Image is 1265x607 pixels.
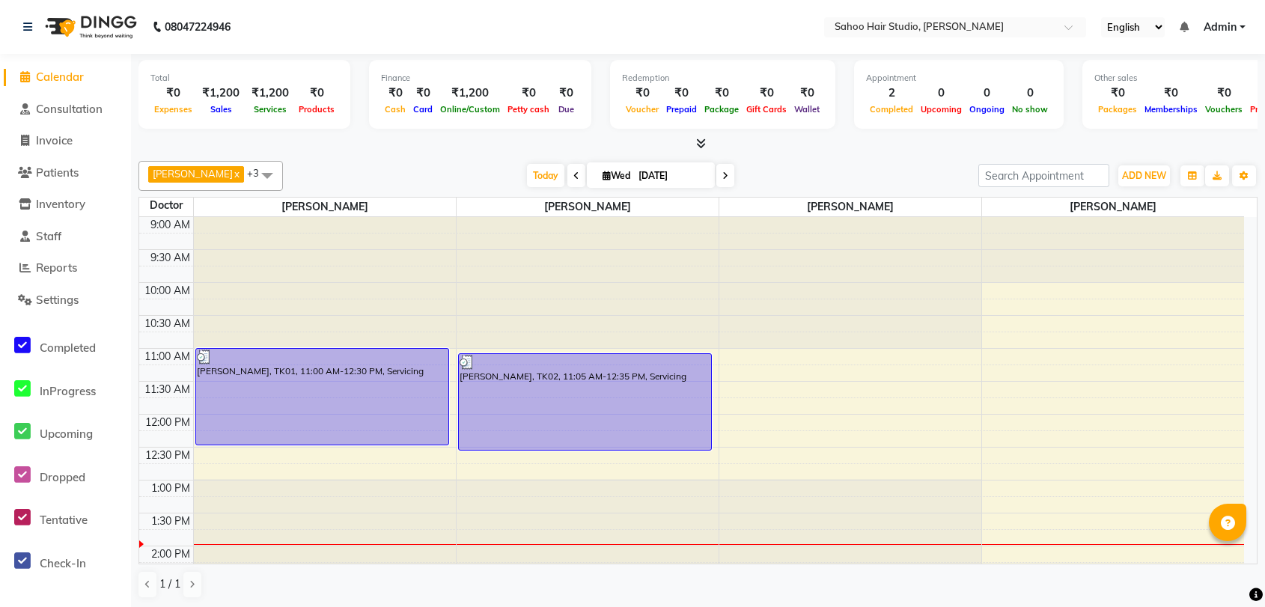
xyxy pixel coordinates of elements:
[247,167,270,179] span: +3
[409,85,436,102] div: ₹0
[40,341,96,355] span: Completed
[40,513,88,527] span: Tentative
[622,72,823,85] div: Redemption
[599,170,634,181] span: Wed
[148,481,193,496] div: 1:00 PM
[1008,104,1052,115] span: No show
[1202,547,1250,592] iframe: chat widget
[4,101,127,118] a: Consultation
[36,102,103,116] span: Consultation
[917,85,966,102] div: 0
[4,165,127,182] a: Patients
[250,104,290,115] span: Services
[527,164,564,187] span: Today
[142,448,193,463] div: 12:30 PM
[1118,165,1170,186] button: ADD NEW
[381,85,409,102] div: ₹0
[141,316,193,332] div: 10:30 AM
[139,198,193,213] div: Doctor
[147,217,193,233] div: 9:00 AM
[4,292,127,309] a: Settings
[36,165,79,180] span: Patients
[917,104,966,115] span: Upcoming
[4,228,127,245] a: Staff
[866,72,1052,85] div: Appointment
[4,132,127,150] a: Invoice
[1201,104,1246,115] span: Vouchers
[634,165,709,187] input: 2025-09-03
[141,382,193,397] div: 11:30 AM
[4,260,127,277] a: Reports
[701,104,743,115] span: Package
[966,104,1008,115] span: Ongoing
[457,198,719,216] span: [PERSON_NAME]
[40,470,85,484] span: Dropped
[381,72,579,85] div: Finance
[662,104,701,115] span: Prepaid
[504,104,553,115] span: Petty cash
[982,198,1245,216] span: [PERSON_NAME]
[246,85,295,102] div: ₹1,200
[40,384,96,398] span: InProgress
[4,196,127,213] a: Inventory
[719,198,981,216] span: [PERSON_NAME]
[165,6,231,48] b: 08047224946
[148,513,193,529] div: 1:30 PM
[36,260,77,275] span: Reports
[141,283,193,299] div: 10:00 AM
[743,85,790,102] div: ₹0
[1141,104,1201,115] span: Memberships
[1008,85,1052,102] div: 0
[436,85,504,102] div: ₹1,200
[622,104,662,115] span: Voucher
[866,104,917,115] span: Completed
[36,293,79,307] span: Settings
[1122,170,1166,181] span: ADD NEW
[295,104,338,115] span: Products
[743,104,790,115] span: Gift Cards
[622,85,662,102] div: ₹0
[196,349,448,445] div: [PERSON_NAME], TK01, 11:00 AM-12:30 PM, Servicing
[504,85,553,102] div: ₹0
[459,354,711,450] div: [PERSON_NAME], TK02, 11:05 AM-12:35 PM, Servicing
[436,104,504,115] span: Online/Custom
[153,168,233,180] span: [PERSON_NAME]
[36,133,73,147] span: Invoice
[790,104,823,115] span: Wallet
[196,85,246,102] div: ₹1,200
[381,104,409,115] span: Cash
[36,197,85,211] span: Inventory
[207,104,236,115] span: Sales
[978,164,1109,187] input: Search Appointment
[36,70,84,84] span: Calendar
[555,104,578,115] span: Due
[150,85,196,102] div: ₹0
[159,576,180,592] span: 1 / 1
[1141,85,1201,102] div: ₹0
[150,104,196,115] span: Expenses
[36,229,61,243] span: Staff
[409,104,436,115] span: Card
[141,349,193,364] div: 11:00 AM
[150,72,338,85] div: Total
[4,69,127,86] a: Calendar
[701,85,743,102] div: ₹0
[1094,104,1141,115] span: Packages
[40,427,93,441] span: Upcoming
[1204,19,1237,35] span: Admin
[966,85,1008,102] div: 0
[147,250,193,266] div: 9:30 AM
[1201,85,1246,102] div: ₹0
[194,198,456,216] span: [PERSON_NAME]
[1094,85,1141,102] div: ₹0
[553,85,579,102] div: ₹0
[233,168,240,180] a: x
[295,85,338,102] div: ₹0
[790,85,823,102] div: ₹0
[866,85,917,102] div: 2
[662,85,701,102] div: ₹0
[142,415,193,430] div: 12:00 PM
[38,6,141,48] img: logo
[148,546,193,562] div: 2:00 PM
